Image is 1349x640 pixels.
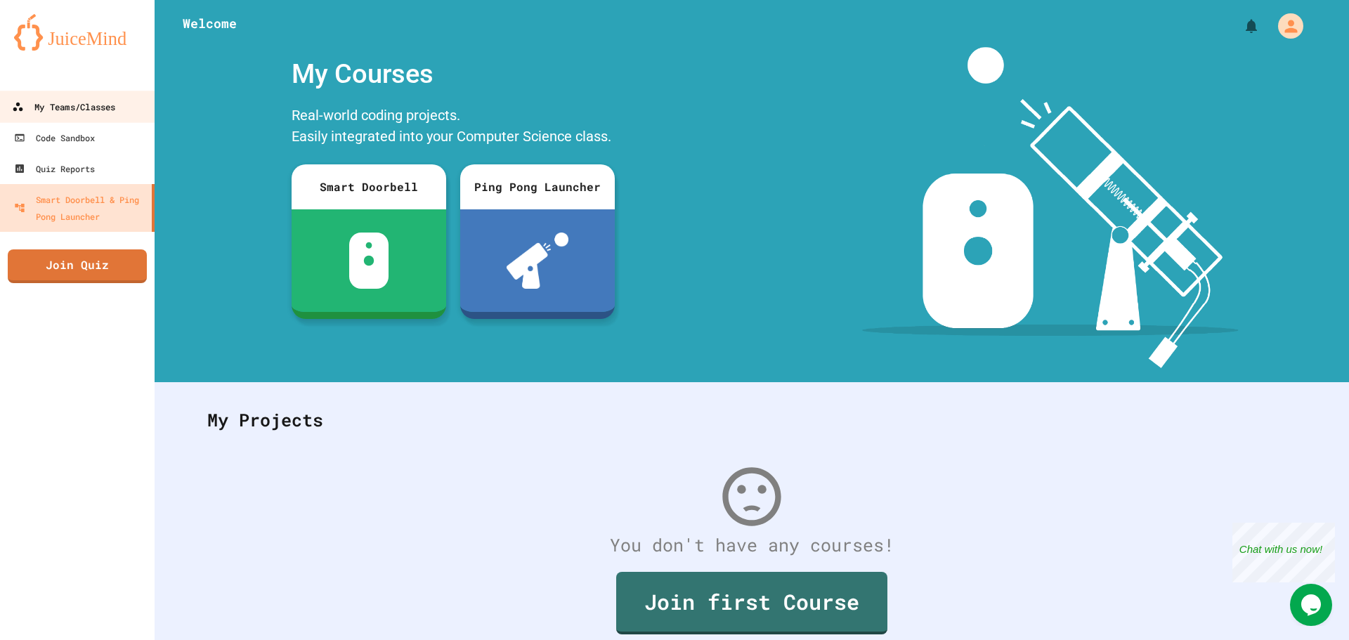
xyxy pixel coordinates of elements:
[460,164,615,209] div: Ping Pong Launcher
[292,164,446,209] div: Smart Doorbell
[1217,14,1263,38] div: My Notifications
[12,98,115,116] div: My Teams/Classes
[616,572,887,634] a: Join first Course
[507,233,569,289] img: ppl-with-ball.png
[1290,584,1335,626] iframe: chat widget
[285,101,622,154] div: Real-world coding projects. Easily integrated into your Computer Science class.
[193,532,1310,559] div: You don't have any courses!
[349,233,389,289] img: sdb-white.svg
[1263,10,1307,42] div: My Account
[14,129,95,146] div: Code Sandbox
[14,160,95,177] div: Quiz Reports
[1232,523,1335,582] iframe: chat widget
[14,191,146,225] div: Smart Doorbell & Ping Pong Launcher
[285,47,622,101] div: My Courses
[14,14,141,51] img: logo-orange.svg
[862,47,1239,368] img: banner-image-my-projects.png
[8,249,147,283] a: Join Quiz
[193,393,1310,448] div: My Projects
